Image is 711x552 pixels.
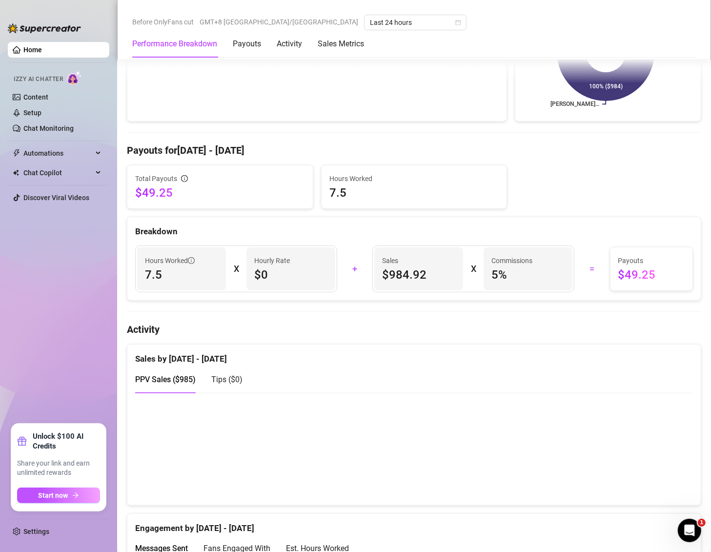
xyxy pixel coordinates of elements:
[23,46,42,54] a: Home
[8,23,81,33] img: logo-BBDzfeDw.svg
[23,124,74,132] a: Chat Monitoring
[132,38,217,50] div: Performance Breakdown
[618,267,685,283] span: $49.25
[13,169,19,176] img: Chat Copilot
[23,528,49,535] a: Settings
[127,323,701,336] h4: Activity
[72,492,79,499] span: arrow-right
[23,93,48,101] a: Content
[17,488,100,503] button: Start nowarrow-right
[318,38,364,50] div: Sales Metrics
[382,267,455,283] span: $984.92
[23,194,89,202] a: Discover Viral Videos
[698,519,706,527] span: 1
[370,15,461,30] span: Last 24 hours
[145,255,195,266] span: Hours Worked
[132,15,194,29] span: Before OnlyFans cut
[67,71,82,85] img: AI Chatter
[13,149,20,157] span: thunderbolt
[17,436,27,446] span: gift
[23,109,41,117] a: Setup
[491,255,532,266] article: Commissions
[23,145,93,161] span: Automations
[135,514,693,535] div: Engagement by [DATE] - [DATE]
[135,345,693,366] div: Sales by [DATE] - [DATE]
[211,375,243,384] span: Tips ( $0 )
[551,101,600,108] text: [PERSON_NAME]…
[135,225,693,238] div: Breakdown
[135,375,196,384] span: PPV Sales ( $985 )
[343,261,367,277] div: +
[234,261,239,277] div: X
[145,267,218,283] span: 7.5
[17,459,100,478] span: Share your link and earn unlimited rewards
[471,261,476,277] div: X
[329,185,499,201] span: 7.5
[491,267,565,283] span: 5 %
[135,185,305,201] span: $49.25
[618,255,685,266] span: Payouts
[233,38,261,50] div: Payouts
[382,255,455,266] span: Sales
[33,431,100,451] strong: Unlock $100 AI Credits
[254,255,290,266] article: Hourly Rate
[181,175,188,182] span: info-circle
[455,20,461,25] span: calendar
[188,257,195,264] span: info-circle
[127,143,701,157] h4: Payouts for [DATE] - [DATE]
[135,173,177,184] span: Total Payouts
[14,75,63,84] span: Izzy AI Chatter
[39,491,68,499] span: Start now
[23,165,93,181] span: Chat Copilot
[678,519,701,542] iframe: Intercom live chat
[580,261,604,277] div: =
[277,38,302,50] div: Activity
[329,173,499,184] span: Hours Worked
[254,267,327,283] span: $0
[200,15,358,29] span: GMT+8 [GEOGRAPHIC_DATA]/[GEOGRAPHIC_DATA]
